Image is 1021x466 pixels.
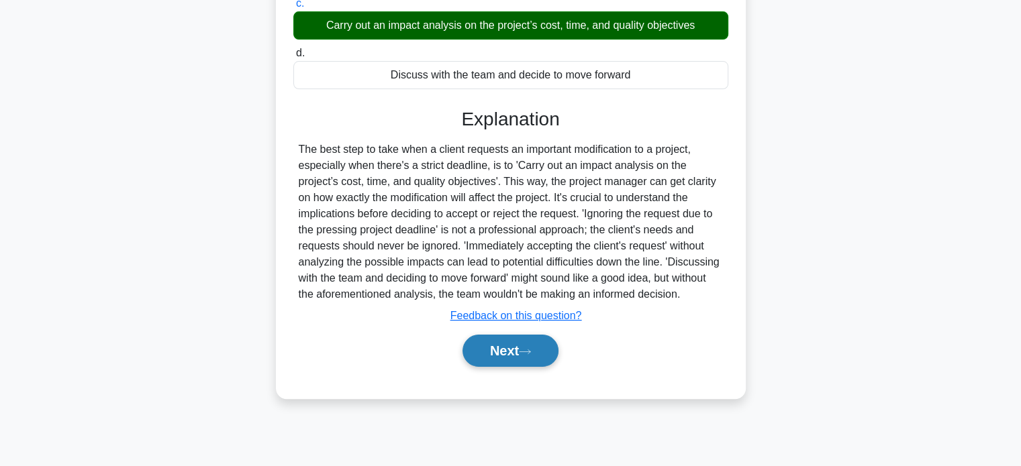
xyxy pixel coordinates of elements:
button: Next [463,335,558,367]
div: Carry out an impact analysis on the project’s cost, time, and quality objectives [293,11,728,40]
span: d. [296,47,305,58]
a: Feedback on this question? [450,310,582,321]
div: Discuss with the team and decide to move forward [293,61,728,89]
div: The best step to take when a client requests an important modification to a project, especially w... [299,141,723,302]
h3: Explanation [301,108,720,131]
